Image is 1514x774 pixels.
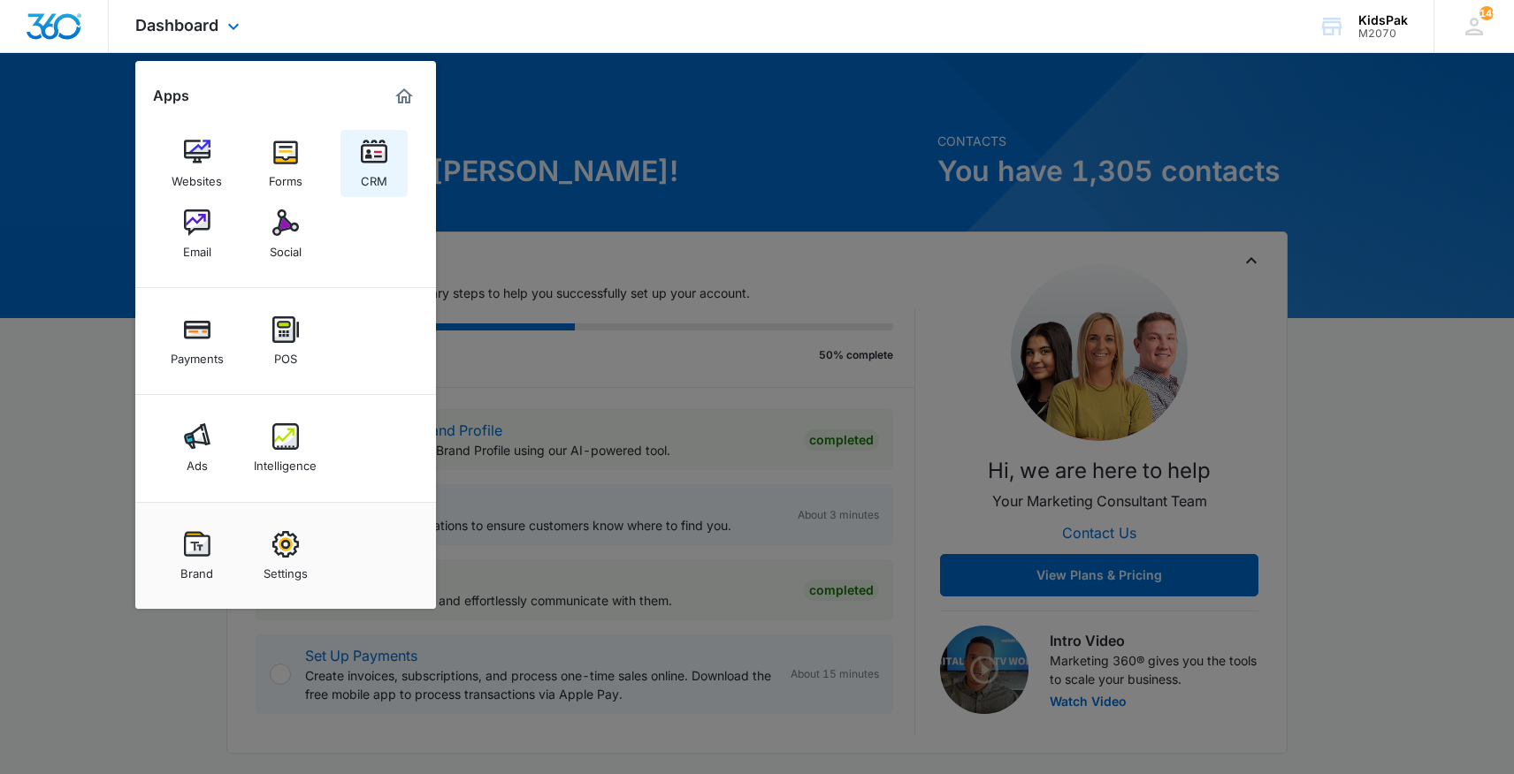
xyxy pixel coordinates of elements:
a: Ads [164,414,231,482]
a: Social [252,201,319,268]
span: Dashboard [135,16,218,34]
div: Ads [187,450,208,473]
div: Websites [172,165,222,188]
div: Social [270,236,302,259]
span: 149 [1480,6,1494,20]
div: Settings [264,558,308,580]
a: Forms [252,130,319,197]
a: POS [252,307,319,375]
div: POS [274,343,297,366]
a: Payments [164,307,231,375]
div: Brand [180,558,213,580]
div: Forms [269,165,302,188]
a: Intelligence [252,414,319,482]
a: CRM [340,130,408,197]
a: Email [164,201,231,268]
div: Email [183,236,211,259]
h2: Apps [153,87,189,104]
div: account name [1358,13,1408,27]
div: account id [1358,27,1408,40]
div: Payments [171,343,224,366]
div: notifications count [1480,6,1494,20]
a: Settings [252,522,319,589]
a: Websites [164,130,231,197]
div: CRM [361,165,387,188]
a: Marketing 360® Dashboard [390,82,418,110]
div: Intelligence [254,450,317,473]
a: Brand [164,522,231,589]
